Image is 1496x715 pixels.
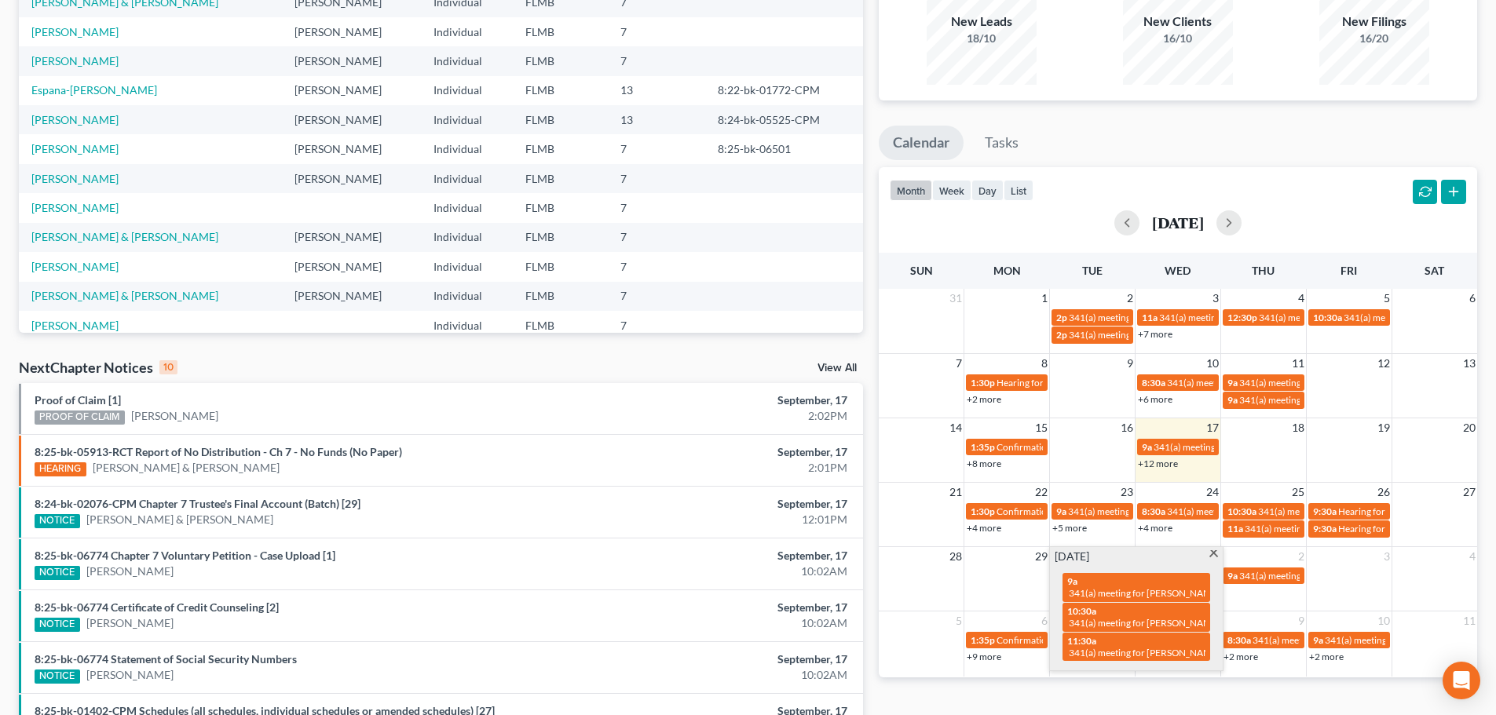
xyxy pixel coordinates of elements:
span: 1 [1040,289,1049,308]
td: 13 [608,105,705,134]
a: [PERSON_NAME] [86,667,174,683]
div: 18/10 [927,31,1037,46]
span: Mon [993,264,1021,277]
td: FLMB [513,76,609,105]
td: [PERSON_NAME] [282,134,421,163]
span: 341(a) meeting for [PERSON_NAME] [1167,505,1319,517]
button: week [932,180,971,201]
span: 9 [1125,354,1135,373]
td: FLMB [513,193,609,222]
div: September, 17 [587,496,847,512]
span: 11:30a [1067,635,1096,647]
div: NextChapter Notices [19,358,177,377]
td: Individual [421,311,513,340]
a: +6 more [1138,393,1172,405]
span: 5 [954,611,964,630]
span: 9 [1297,611,1306,630]
a: 8:24-bk-02076-CPM Chapter 7 Trustee's Final Account (Batch) [29] [35,497,360,510]
span: 21 [948,483,964,502]
span: 9:30a [1313,523,1337,534]
span: 12 [1376,354,1392,373]
div: September, 17 [587,444,847,460]
td: Individual [421,252,513,281]
span: 341(a) meeting for [PERSON_NAME] & [PERSON_NAME] [1253,634,1487,646]
td: FLMB [513,105,609,134]
span: 341(a) meeting for [PERSON_NAME] [1068,505,1220,517]
span: 341(a) meeting for [PERSON_NAME] & [PERSON_NAME] [1069,312,1304,323]
span: 26 [1376,483,1392,502]
td: [PERSON_NAME] [282,17,421,46]
div: 10 [159,360,177,374]
a: [PERSON_NAME] & [PERSON_NAME] [31,289,218,302]
td: [PERSON_NAME] [282,76,421,105]
td: FLMB [513,223,609,252]
span: 4 [1468,547,1477,566]
span: Wed [1165,264,1191,277]
a: [PERSON_NAME] & [PERSON_NAME] [86,512,273,527]
span: 341(a) meeting for [PERSON_NAME] [1259,312,1410,323]
span: 16 [1119,418,1135,437]
td: Individual [421,105,513,134]
span: 28 [948,547,964,566]
span: 6 [1468,289,1477,308]
span: 7 [954,354,964,373]
span: 1:30p [971,505,995,517]
span: 9a [1227,570,1238,582]
span: Confirmation Hearing for [PERSON_NAME] [997,634,1176,646]
span: 341(a) meeting for [PERSON_NAME] [1069,587,1220,599]
button: month [890,180,932,201]
a: +8 more [967,458,1001,469]
a: [PERSON_NAME] [86,564,174,579]
span: 341(a) meeting for [PERSON_NAME] [1258,505,1410,517]
span: 1:30p [971,377,995,389]
div: New Clients [1123,13,1233,31]
td: Individual [421,17,513,46]
td: Individual [421,223,513,252]
span: 3 [1382,547,1392,566]
span: 27 [1461,483,1477,502]
span: 5 [1382,289,1392,308]
span: 8:30a [1142,377,1165,389]
span: 341(a) meeting for [PERSON_NAME] & [PERSON_NAME] [1154,441,1388,453]
td: 7 [608,223,705,252]
a: +4 more [1138,522,1172,534]
span: 9a [1056,505,1066,517]
td: 7 [608,46,705,75]
td: FLMB [513,17,609,46]
td: FLMB [513,282,609,311]
a: [PERSON_NAME] [86,615,174,631]
span: 2p [1056,312,1067,323]
span: 10 [1376,611,1392,630]
span: 341(a) meeting for [PERSON_NAME] [1245,523,1396,534]
td: 7 [608,17,705,46]
a: 8:25-bk-05913-RCT Report of No Distribution - Ch 7 - No Funds (No Paper) [35,445,402,458]
td: [PERSON_NAME] [282,164,421,193]
div: NOTICE [35,566,80,580]
div: HEARING [35,462,86,476]
td: [PERSON_NAME] [282,223,421,252]
a: Tasks [971,126,1033,160]
span: 18 [1290,418,1306,437]
a: 8:25-bk-06774 Chapter 7 Voluntary Petition - Case Upload [1] [35,549,335,562]
a: [PERSON_NAME] [31,54,119,67]
span: 9a [1142,441,1152,453]
span: 8:30a [1227,634,1251,646]
span: 10:30a [1067,605,1096,617]
td: 8:22-bk-01772-CPM [705,76,863,105]
div: 2:01PM [587,460,847,476]
span: 22 [1033,483,1049,502]
span: 24 [1205,483,1220,502]
div: New Leads [927,13,1037,31]
a: +2 more [1224,651,1258,662]
span: [DATE] [1055,549,1089,564]
a: Espana-[PERSON_NAME] [31,83,157,97]
span: 341(a) meeting for [PERSON_NAME] [1069,647,1220,658]
a: +2 more [1309,651,1344,662]
span: 19 [1376,418,1392,437]
a: View All [817,363,857,374]
td: 7 [608,193,705,222]
a: +12 more [1138,458,1178,469]
a: [PERSON_NAME] [31,201,119,214]
td: [PERSON_NAME] [282,252,421,281]
a: [PERSON_NAME] [131,408,218,424]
